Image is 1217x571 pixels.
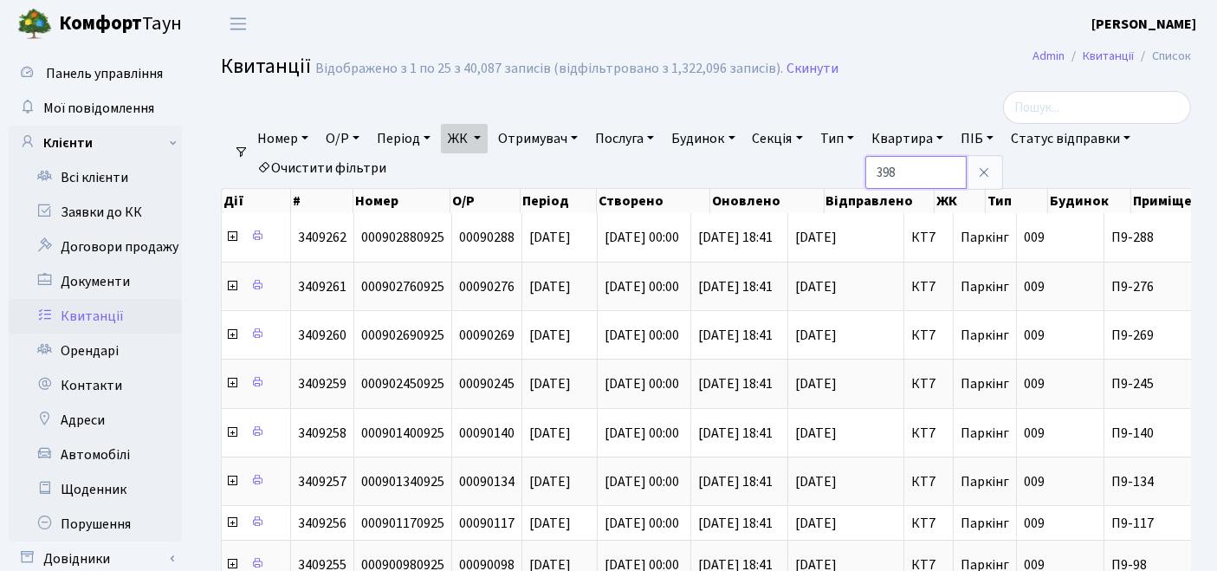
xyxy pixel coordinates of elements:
span: Паркінг [961,472,1009,491]
span: [DATE] 18:41 [698,374,773,393]
a: Щоденник [9,472,182,507]
span: [DATE] 18:41 [698,472,773,491]
span: Паркінг [961,228,1009,247]
a: ЖК [441,124,488,153]
a: Скинути [787,61,838,77]
span: 3409261 [298,277,346,296]
span: [DATE] 18:41 [698,424,773,443]
a: О/Р [319,124,366,153]
span: [DATE] 18:41 [698,514,773,533]
span: П9-269 [1111,328,1209,342]
th: ЖК [935,189,987,213]
span: [DATE] 18:41 [698,277,773,296]
a: Очистити фільтри [250,153,393,183]
span: КТ7 [911,280,946,294]
th: Номер [353,189,450,213]
th: Дії [222,189,291,213]
a: Квитанції [1083,47,1134,65]
span: 00090276 [459,277,515,296]
span: 00090140 [459,424,515,443]
span: П9-288 [1111,230,1209,244]
b: [PERSON_NAME] [1091,15,1196,34]
span: 3409257 [298,472,346,491]
span: [DATE] 00:00 [605,277,679,296]
input: Пошук... [1003,91,1191,124]
span: Паркінг [961,424,1009,443]
span: КТ7 [911,377,946,391]
a: Орендарі [9,334,182,368]
a: Період [370,124,437,153]
span: 00090269 [459,326,515,345]
span: 000902690925 [361,326,444,345]
span: КТ7 [911,230,946,244]
span: Паркінг [961,514,1009,533]
th: Будинок [1048,189,1131,213]
span: КТ7 [911,426,946,440]
span: [DATE] 00:00 [605,514,679,533]
th: О/Р [450,189,520,213]
span: 3409258 [298,424,346,443]
span: Паркінг [961,374,1009,393]
div: Відображено з 1 по 25 з 40,087 записів (відфільтровано з 1,322,096 записів). [315,61,783,77]
th: Створено [597,189,710,213]
nav: breadcrumb [1007,38,1217,75]
span: 000901340925 [361,472,444,491]
span: [DATE] [795,230,897,244]
a: Контакти [9,368,182,403]
a: Admin [1033,47,1065,65]
span: Мої повідомлення [43,99,154,118]
a: Панель управління [9,56,182,91]
span: 009 [1024,326,1045,345]
span: [DATE] [529,277,571,296]
span: [DATE] 00:00 [605,424,679,443]
span: П9-117 [1111,516,1209,530]
a: Квартира [864,124,950,153]
a: Мої повідомлення [9,91,182,126]
span: КТ7 [911,328,946,342]
a: Автомобілі [9,438,182,472]
span: 00090245 [459,374,515,393]
a: Послуга [588,124,661,153]
span: 009 [1024,514,1045,533]
a: ПІБ [954,124,1000,153]
span: 3409256 [298,514,346,533]
span: Квитанції [221,51,311,81]
span: [DATE] [795,475,897,489]
a: Всі клієнти [9,160,182,195]
span: Паркінг [961,277,1009,296]
a: Отримувач [491,124,585,153]
span: 009 [1024,472,1045,491]
span: [DATE] 00:00 [605,472,679,491]
a: Клієнти [9,126,182,160]
span: 000901400925 [361,424,444,443]
span: 3409262 [298,228,346,247]
span: [DATE] [529,472,571,491]
span: 009 [1024,424,1045,443]
span: Паркінг [961,326,1009,345]
span: [DATE] [795,377,897,391]
li: Список [1134,47,1191,66]
span: П9-140 [1111,426,1209,440]
span: 009 [1024,228,1045,247]
span: 3409259 [298,374,346,393]
span: [DATE] [529,424,571,443]
span: 000902760925 [361,277,444,296]
span: 000902450925 [361,374,444,393]
span: КТ7 [911,516,946,530]
a: Договори продажу [9,230,182,264]
th: Оновлено [710,189,824,213]
span: 00090134 [459,472,515,491]
span: [DATE] [529,228,571,247]
span: П9-134 [1111,475,1209,489]
span: 009 [1024,277,1045,296]
span: П9-276 [1111,280,1209,294]
span: П9-245 [1111,377,1209,391]
span: 000901170925 [361,514,444,533]
a: Статус відправки [1004,124,1137,153]
a: Документи [9,264,182,299]
a: Заявки до КК [9,195,182,230]
span: [DATE] 00:00 [605,374,679,393]
span: [DATE] [529,514,571,533]
span: 009 [1024,374,1045,393]
span: [DATE] [529,374,571,393]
